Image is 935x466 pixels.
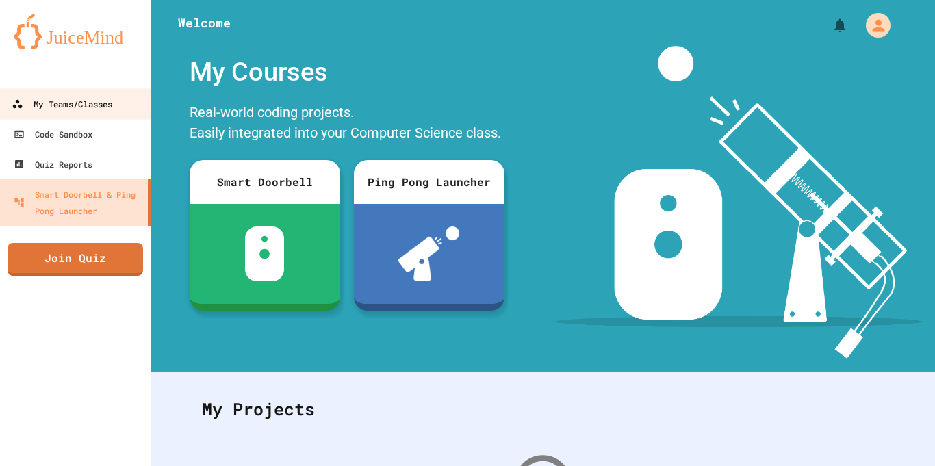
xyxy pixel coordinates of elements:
[183,46,511,99] div: My Courses
[354,160,504,204] div: Ping Pong Launcher
[188,383,897,436] div: My Projects
[555,46,922,359] img: banner-image-my-projects.png
[12,96,112,113] div: My Teams/Classes
[851,10,894,41] div: My Account
[14,186,142,219] div: Smart Doorbell & Ping Pong Launcher
[806,14,851,37] div: My Notifications
[14,156,92,172] div: Quiz Reports
[245,226,284,281] img: sdb-white.svg
[14,126,92,142] div: Code Sandbox
[398,226,459,281] img: ppl-with-ball.png
[183,99,511,150] div: Real-world coding projects. Easily integrated into your Computer Science class.
[190,160,340,204] div: Smart Doorbell
[8,243,143,276] a: Join Quiz
[14,14,137,49] img: logo-orange.svg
